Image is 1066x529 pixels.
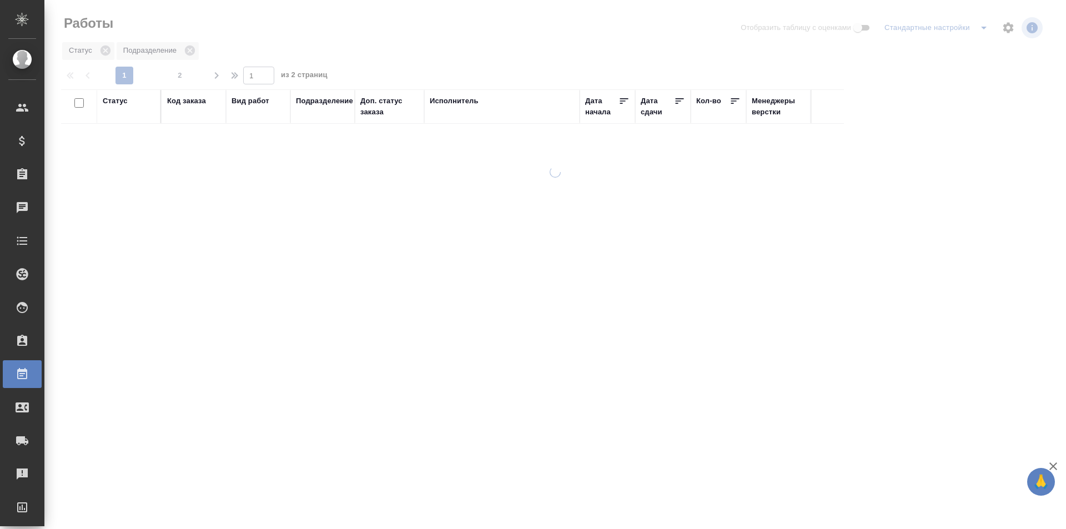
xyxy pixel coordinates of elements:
div: Подразделение [296,95,353,107]
div: Дата начала [585,95,619,118]
div: Менеджеры верстки [752,95,805,118]
div: Доп. статус заказа [360,95,419,118]
div: Исполнитель [430,95,479,107]
span: 🙏 [1032,470,1050,493]
div: Код заказа [167,95,206,107]
div: Вид работ [232,95,269,107]
div: Статус [103,95,128,107]
div: Кол-во [696,95,721,107]
button: 🙏 [1027,468,1055,496]
div: Дата сдачи [641,95,674,118]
